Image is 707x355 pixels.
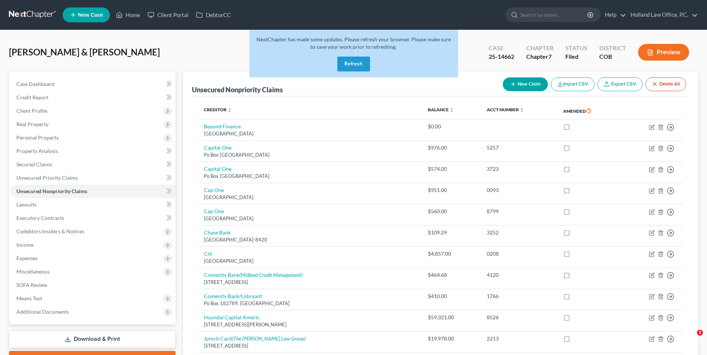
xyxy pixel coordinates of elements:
[428,107,454,112] a: Balance unfold_more
[697,330,703,336] span: 2
[428,314,475,321] div: $59,321.00
[428,271,475,279] div: $464.68
[232,335,306,342] i: (The [PERSON_NAME] Law Group)
[10,158,176,171] a: Secured Claims
[204,194,416,201] div: [GEOGRAPHIC_DATA]
[192,8,234,22] a: DebtorCC
[487,250,551,258] div: 0208
[487,107,524,112] a: Acct Number unfold_more
[204,321,416,328] div: [STREET_ADDRESS][PERSON_NAME]
[10,77,176,91] a: Case Dashboard
[428,186,475,194] div: $951.00
[682,330,700,348] iframe: Intercom live chat
[646,77,686,91] button: Delete All
[204,208,224,214] a: Cap One
[144,8,192,22] a: Client Portal
[16,94,48,100] span: Credit Report
[526,44,553,52] div: Chapter
[16,282,47,288] span: SOFA Review
[557,102,621,119] th: Amended
[487,144,551,151] div: 5257
[428,250,475,258] div: $4,857.00
[16,201,37,208] span: Lawsuits
[428,229,475,236] div: $109.29
[10,91,176,104] a: Credit Report
[204,342,416,349] div: [STREET_ADDRESS]
[204,130,416,137] div: [GEOGRAPHIC_DATA]
[487,229,551,236] div: 3252
[204,272,303,278] a: Comenity Bank(Midland Credit Management)
[204,187,224,193] a: Cap One
[599,44,626,52] div: District
[204,258,416,265] div: [GEOGRAPHIC_DATA]
[599,52,626,61] div: COB
[9,47,160,57] span: [PERSON_NAME] & [PERSON_NAME]
[10,171,176,185] a: Unsecured Priority Claims
[337,57,370,71] button: Refresh
[10,144,176,158] a: Property Analysis
[204,215,416,222] div: [GEOGRAPHIC_DATA]
[112,8,144,22] a: Home
[503,77,548,91] button: New Claim
[16,108,47,114] span: Client Profile
[489,44,514,52] div: Case
[16,295,42,301] span: Means Test
[192,85,283,94] div: Unsecured Nonpriority Claims
[227,108,232,112] i: unfold_more
[487,208,551,215] div: 8799
[428,123,475,130] div: $0.00
[551,77,594,91] button: Import CSV
[256,36,451,50] span: NextChapter has made some updates. Please refresh your browser. Please make sure to save your wor...
[449,108,454,112] i: unfold_more
[487,165,551,173] div: 3723
[10,211,176,225] a: Executory Contracts
[204,314,260,320] a: Hyundai Capital Americ
[10,198,176,211] a: Lawsuits
[638,44,689,61] button: Preview
[487,186,551,194] div: 0093
[204,166,231,172] a: Capital One
[204,151,416,159] div: Po Box [GEOGRAPHIC_DATA]
[487,271,551,279] div: 4120
[487,314,551,321] div: 8526
[627,8,698,22] a: Holland Law Office, P.C.
[204,229,231,236] a: Chase Bank
[16,308,69,315] span: Additional Documents
[204,123,241,129] a: Beyond Finance
[16,215,64,221] span: Executory Contracts
[204,144,231,151] a: Capital One
[489,52,514,61] div: 25-14662
[9,330,176,348] a: Download & Print
[16,268,50,275] span: Miscellaneous
[16,161,52,167] span: Secured Claims
[239,272,303,278] i: (Midland Credit Management)
[204,173,416,180] div: Po Box [GEOGRAPHIC_DATA]
[204,236,416,243] div: [GEOGRAPHIC_DATA]-8420
[10,185,176,198] a: Unsecured Nonpriority Claims
[16,242,34,248] span: Income
[526,52,553,61] div: Chapter
[487,335,551,342] div: 2213
[428,208,475,215] div: $560.00
[10,278,176,292] a: SOFA Review
[16,255,38,261] span: Expenses
[204,250,212,257] a: Citi
[597,77,643,91] a: Export CSV
[16,188,87,194] span: Unsecured Nonpriority Claims
[428,165,475,173] div: $574.00
[428,335,475,342] div: $19,978.00
[520,108,524,112] i: unfold_more
[520,8,588,22] input: Search by name...
[16,134,59,141] span: Personal Property
[565,52,587,61] div: Filed
[565,44,587,52] div: Status
[16,148,58,154] span: Property Analysis
[548,53,552,60] span: 7
[601,8,626,22] a: Help
[204,293,262,299] a: Comenity Bank/Lnbryant
[16,121,48,127] span: Real Property
[487,292,551,300] div: 1766
[204,279,416,286] div: [STREET_ADDRESS]
[16,175,78,181] span: Unsecured Priority Claims
[204,107,232,112] a: Creditor unfold_more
